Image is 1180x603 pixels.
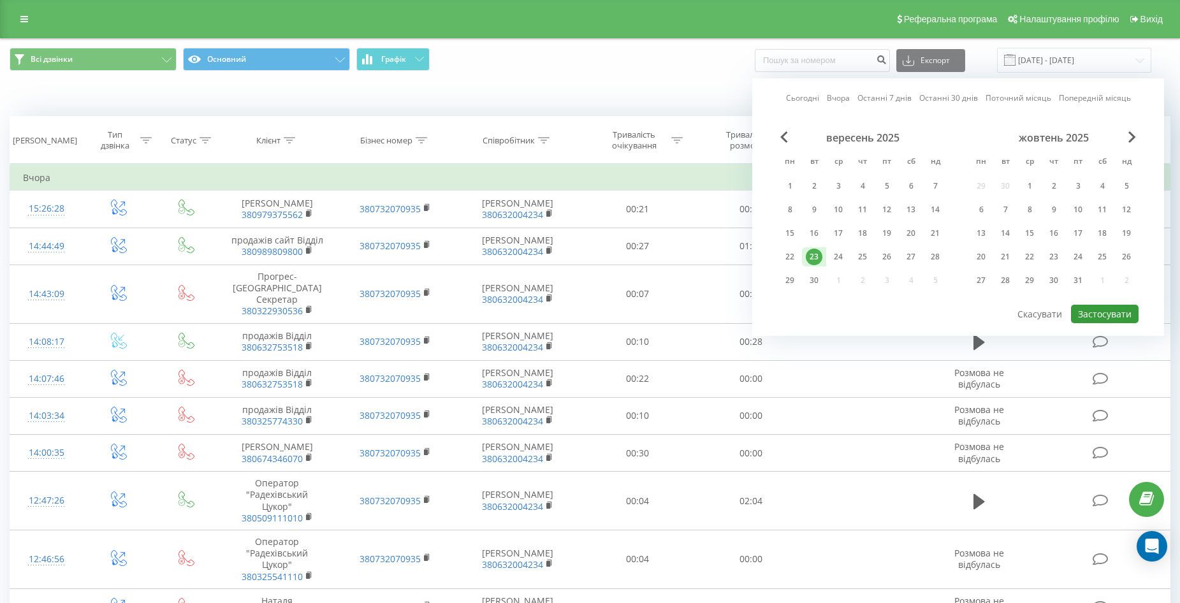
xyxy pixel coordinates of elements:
[94,129,137,151] div: Тип дзвінка
[969,224,993,243] div: пн 13 жовт 2025 р.
[1118,201,1135,218] div: 12
[694,191,808,228] td: 00:47
[850,247,875,266] div: чт 25 вер 2025 р.
[972,153,991,172] abbr: понеділок
[1070,272,1086,289] div: 31
[360,372,421,384] a: 380732070935
[242,378,303,390] a: 380632753518
[1021,225,1038,242] div: 15
[973,201,989,218] div: 6
[802,224,826,243] div: вт 16 вер 2025 р.
[482,500,543,512] a: 380632004234
[896,49,965,72] button: Експорт
[850,224,875,243] div: чт 18 вер 2025 р.
[996,153,1015,172] abbr: вівторок
[802,177,826,196] div: вт 2 вер 2025 р.
[923,224,947,243] div: нд 21 вер 2025 р.
[778,200,802,219] div: пн 8 вер 2025 р.
[360,335,421,347] a: 380732070935
[826,224,850,243] div: ср 17 вер 2025 р.
[1017,271,1042,290] div: ср 29 жовт 2025 р.
[242,415,303,427] a: 380325774330
[1019,14,1119,24] span: Налаштування профілю
[1090,247,1114,266] div: сб 25 жовт 2025 р.
[23,403,69,428] div: 14:03:34
[904,14,998,24] span: Реферальна програма
[482,208,543,221] a: 380632004234
[997,225,1014,242] div: 14
[973,225,989,242] div: 13
[1094,225,1111,242] div: 18
[13,135,77,146] div: [PERSON_NAME]
[694,265,808,323] td: 00:00
[997,249,1014,265] div: 21
[1042,271,1066,290] div: чт 30 жовт 2025 р.
[218,397,336,434] td: продажів Відділ
[802,247,826,266] div: вт 23 вер 2025 р.
[1010,305,1069,323] button: Скасувати
[482,558,543,570] a: 380632004234
[1090,224,1114,243] div: сб 18 жовт 2025 р.
[1118,249,1135,265] div: 26
[454,360,581,397] td: [PERSON_NAME]
[829,153,848,172] abbr: середа
[482,378,543,390] a: 380632004234
[780,131,788,143] span: Previous Month
[694,323,808,360] td: 00:28
[927,225,943,242] div: 21
[23,330,69,354] div: 14:08:17
[1066,200,1090,219] div: пт 10 жовт 2025 р.
[923,200,947,219] div: нд 14 вер 2025 р.
[242,512,303,524] a: 380509111010
[694,472,808,530] td: 02:04
[899,247,923,266] div: сб 27 вер 2025 р.
[826,247,850,266] div: ср 24 вер 2025 р.
[218,530,336,589] td: Оператор "Радехівський Цукор"
[1066,177,1090,196] div: пт 3 жовт 2025 р.
[454,530,581,589] td: [PERSON_NAME]
[482,245,543,258] a: 380632004234
[875,177,899,196] div: пт 5 вер 2025 р.
[1071,305,1139,323] button: Застосувати
[218,265,336,323] td: Прогрес-[GEOGRAPHIC_DATA] Секретар
[1066,271,1090,290] div: пт 31 жовт 2025 р.
[877,153,896,172] abbr: п’ятниця
[600,129,668,151] div: Тривалість очікування
[802,200,826,219] div: вт 9 вер 2025 р.
[360,135,412,146] div: Бізнес номер
[713,129,782,151] div: Тривалість розмови
[360,553,421,565] a: 380732070935
[1059,92,1131,104] a: Попередній місяць
[694,435,808,472] td: 00:00
[1042,247,1066,266] div: чт 23 жовт 2025 р.
[923,247,947,266] div: нд 28 вер 2025 р.
[242,341,303,353] a: 380632753518
[581,472,694,530] td: 00:04
[1118,225,1135,242] div: 19
[10,48,177,71] button: Всі дзвінки
[242,570,303,583] a: 380325541110
[581,435,694,472] td: 00:30
[356,48,430,71] button: Графік
[778,247,802,266] div: пн 22 вер 2025 р.
[454,191,581,228] td: [PERSON_NAME]
[993,271,1017,290] div: вт 28 жовт 2025 р.
[23,196,69,221] div: 15:26:28
[454,265,581,323] td: [PERSON_NAME]
[218,435,336,472] td: [PERSON_NAME]
[875,200,899,219] div: пт 12 вер 2025 р.
[1117,153,1136,172] abbr: неділя
[802,271,826,290] div: вт 30 вер 2025 р.
[923,177,947,196] div: нд 7 вер 2025 р.
[927,178,943,194] div: 7
[454,397,581,434] td: [PERSON_NAME]
[218,360,336,397] td: продажів Відділ
[903,225,919,242] div: 20
[242,208,303,221] a: 380979375562
[1045,249,1062,265] div: 23
[581,191,694,228] td: 00:21
[778,224,802,243] div: пн 15 вер 2025 р.
[694,530,808,589] td: 00:00
[1090,200,1114,219] div: сб 11 жовт 2025 р.
[782,178,798,194] div: 1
